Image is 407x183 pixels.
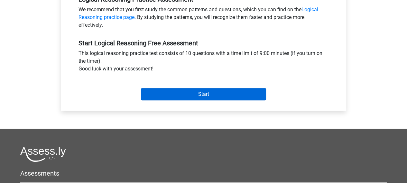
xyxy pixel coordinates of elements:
[79,39,329,47] h5: Start Logical Reasoning Free Assessment
[74,50,334,75] div: This logical reasoning practice test consists of 10 questions with a time limit of 9:00 minutes (...
[20,147,66,162] img: Assessly logo
[74,6,334,32] div: We recommend that you first study the common patterns and questions, which you can find on the . ...
[20,169,387,177] h5: Assessments
[141,88,266,100] input: Start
